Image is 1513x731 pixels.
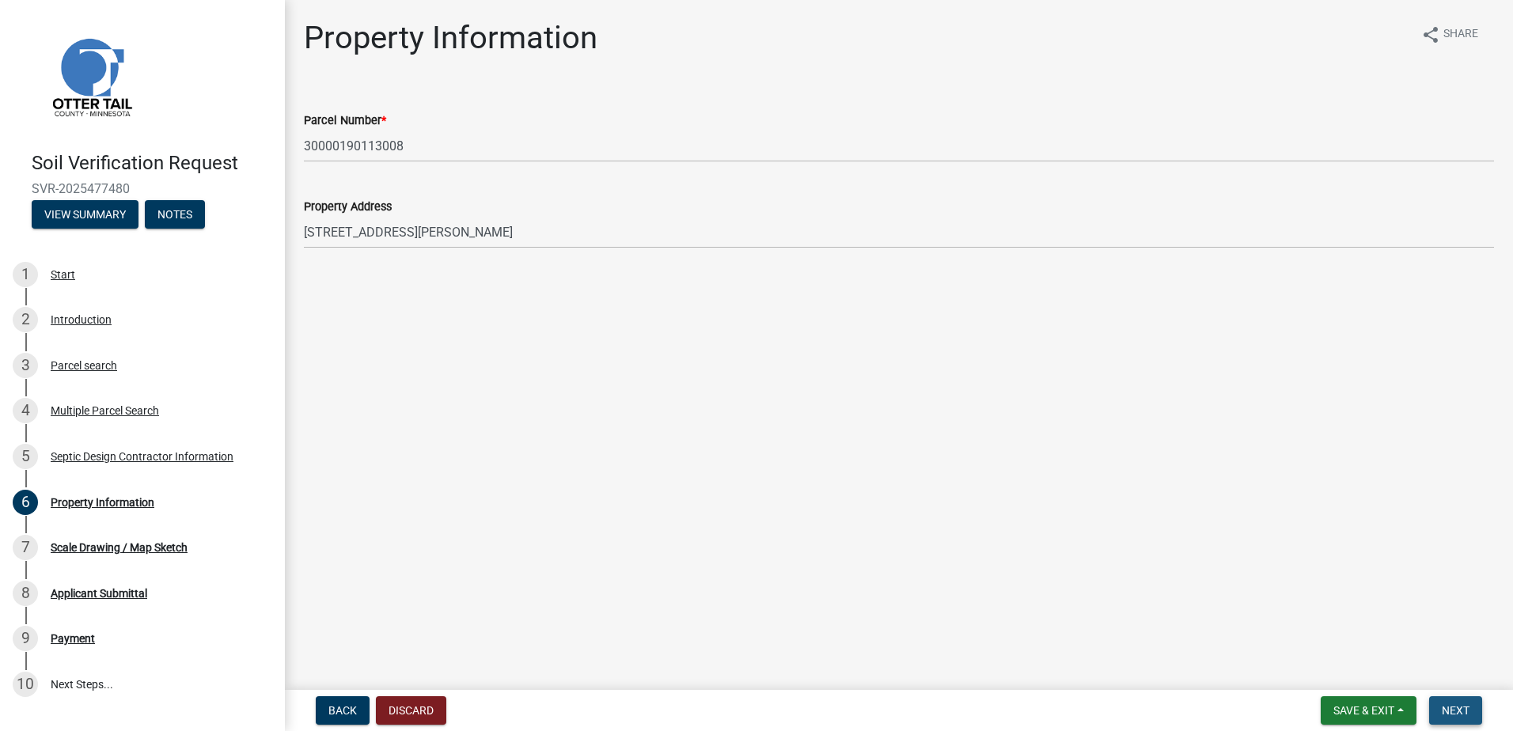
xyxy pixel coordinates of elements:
button: Notes [145,200,205,229]
div: 6 [13,490,38,515]
button: shareShare [1409,19,1491,50]
span: Back [328,704,357,717]
wm-modal-confirm: Notes [145,209,205,222]
div: Septic Design Contractor Information [51,451,233,462]
button: View Summary [32,200,138,229]
img: Otter Tail County, Minnesota [32,17,150,135]
button: Back [316,696,370,725]
wm-modal-confirm: Summary [32,209,138,222]
div: Start [51,269,75,280]
div: 3 [13,353,38,378]
button: Save & Exit [1321,696,1416,725]
div: Payment [51,633,95,644]
div: Applicant Submittal [51,588,147,599]
div: 7 [13,535,38,560]
div: Introduction [51,314,112,325]
div: 1 [13,262,38,287]
h4: Soil Verification Request [32,152,272,175]
i: share [1421,25,1440,44]
span: SVR-2025477480 [32,181,253,196]
div: 5 [13,444,38,469]
div: 2 [13,307,38,332]
div: Scale Drawing / Map Sketch [51,542,188,553]
div: Parcel search [51,360,117,371]
div: Property Information [51,497,154,508]
button: Discard [376,696,446,725]
span: Next [1442,704,1469,717]
div: 10 [13,672,38,697]
h1: Property Information [304,19,597,57]
div: 9 [13,626,38,651]
div: Multiple Parcel Search [51,405,159,416]
div: 8 [13,581,38,606]
span: Share [1443,25,1478,44]
label: Property Address [304,202,392,213]
label: Parcel Number [304,116,386,127]
span: Save & Exit [1333,704,1394,717]
button: Next [1429,696,1482,725]
div: 4 [13,398,38,423]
